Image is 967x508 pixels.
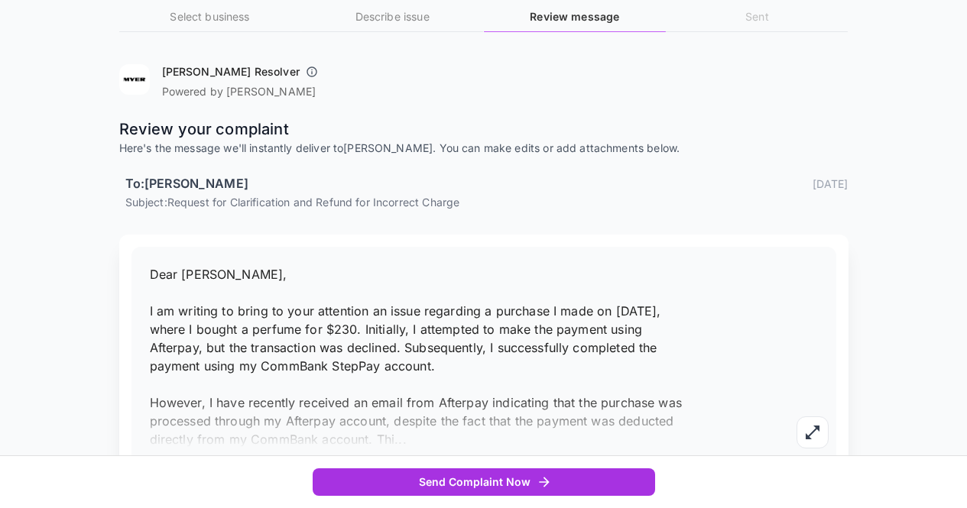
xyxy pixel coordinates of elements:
h6: [PERSON_NAME] Resolver [162,64,300,79]
h6: To: [PERSON_NAME] [125,174,248,194]
p: Review your complaint [119,118,849,141]
h6: Review message [484,8,666,25]
span: ... [394,432,406,447]
p: Here's the message we'll instantly deliver to [PERSON_NAME] . You can make edits or add attachmen... [119,141,849,156]
span: Dear [PERSON_NAME], I am writing to bring to your attention an issue regarding a purchase I made ... [150,267,682,447]
p: [DATE] [813,176,849,192]
button: Send Complaint Now [313,468,655,497]
h6: Select business [119,8,301,25]
p: Powered by [PERSON_NAME] [162,84,324,99]
h6: Describe issue [301,8,483,25]
h6: Sent [666,8,848,25]
p: Subject: Request for Clarification and Refund for Incorrect Charge [125,194,849,210]
img: Myer [119,64,150,95]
